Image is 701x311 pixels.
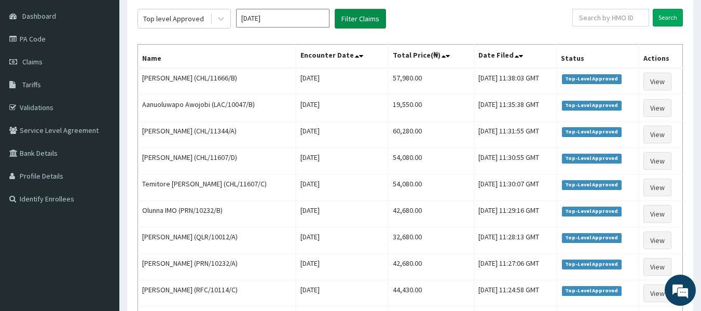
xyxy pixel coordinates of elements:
[389,68,474,95] td: 57,980.00
[138,45,296,69] th: Name
[474,254,557,280] td: [DATE] 11:27:06 GMT
[572,9,649,26] input: Search by HMO ID
[643,179,671,196] a: View
[474,201,557,227] td: [DATE] 11:29:16 GMT
[562,286,622,295] span: Top-Level Approved
[389,280,474,307] td: 44,430.00
[639,45,682,69] th: Actions
[138,95,296,121] td: Aanuoluwapo Awojobi (LAC/10047/B)
[296,121,389,148] td: [DATE]
[474,95,557,121] td: [DATE] 11:35:38 GMT
[653,9,683,26] input: Search
[643,152,671,170] a: View
[557,45,639,69] th: Status
[562,180,622,190] span: Top-Level Approved
[562,233,622,242] span: Top-Level Approved
[389,201,474,227] td: 42,680.00
[296,148,389,174] td: [DATE]
[22,11,56,21] span: Dashboard
[296,280,389,307] td: [DATE]
[474,174,557,201] td: [DATE] 11:30:07 GMT
[138,201,296,227] td: Olunna IMO (PRN/10232/B)
[143,13,204,24] div: Top level Approved
[22,80,41,89] span: Tariffs
[474,68,557,95] td: [DATE] 11:38:03 GMT
[474,148,557,174] td: [DATE] 11:30:55 GMT
[389,254,474,280] td: 42,680.00
[138,121,296,148] td: [PERSON_NAME] (CHL/11344/A)
[474,227,557,254] td: [DATE] 11:28:13 GMT
[138,148,296,174] td: [PERSON_NAME] (CHL/11607/D)
[296,95,389,121] td: [DATE]
[54,58,174,72] div: Chat with us now
[474,45,557,69] th: Date Filed
[389,227,474,254] td: 32,680.00
[562,74,622,84] span: Top-Level Approved
[296,68,389,95] td: [DATE]
[562,154,622,163] span: Top-Level Approved
[296,174,389,201] td: [DATE]
[236,9,329,28] input: Select Month and Year
[138,280,296,307] td: [PERSON_NAME] (RFC/10114/C)
[60,91,143,196] span: We're online!
[296,45,389,69] th: Encounter Date
[562,127,622,137] span: Top-Level Approved
[562,260,622,269] span: Top-Level Approved
[170,5,195,30] div: Minimize live chat window
[389,174,474,201] td: 54,080.00
[389,148,474,174] td: 54,080.00
[643,99,671,117] a: View
[643,285,671,302] a: View
[474,121,557,148] td: [DATE] 11:31:55 GMT
[389,95,474,121] td: 19,550.00
[643,232,671,249] a: View
[389,121,474,148] td: 60,280.00
[5,204,198,240] textarea: Type your message and hit 'Enter'
[643,258,671,276] a: View
[19,52,42,78] img: d_794563401_company_1708531726252_794563401
[643,205,671,223] a: View
[474,280,557,307] td: [DATE] 11:24:58 GMT
[562,101,622,110] span: Top-Level Approved
[643,73,671,90] a: View
[138,254,296,280] td: [PERSON_NAME] (PRN/10232/A)
[296,254,389,280] td: [DATE]
[335,9,386,29] button: Filter Claims
[138,227,296,254] td: [PERSON_NAME] (QLR/10012/A)
[389,45,474,69] th: Total Price(₦)
[22,57,43,66] span: Claims
[138,174,296,201] td: Temitore [PERSON_NAME] (CHL/11607/C)
[138,68,296,95] td: [PERSON_NAME] (CHL/11666/B)
[643,126,671,143] a: View
[562,207,622,216] span: Top-Level Approved
[296,227,389,254] td: [DATE]
[296,201,389,227] td: [DATE]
